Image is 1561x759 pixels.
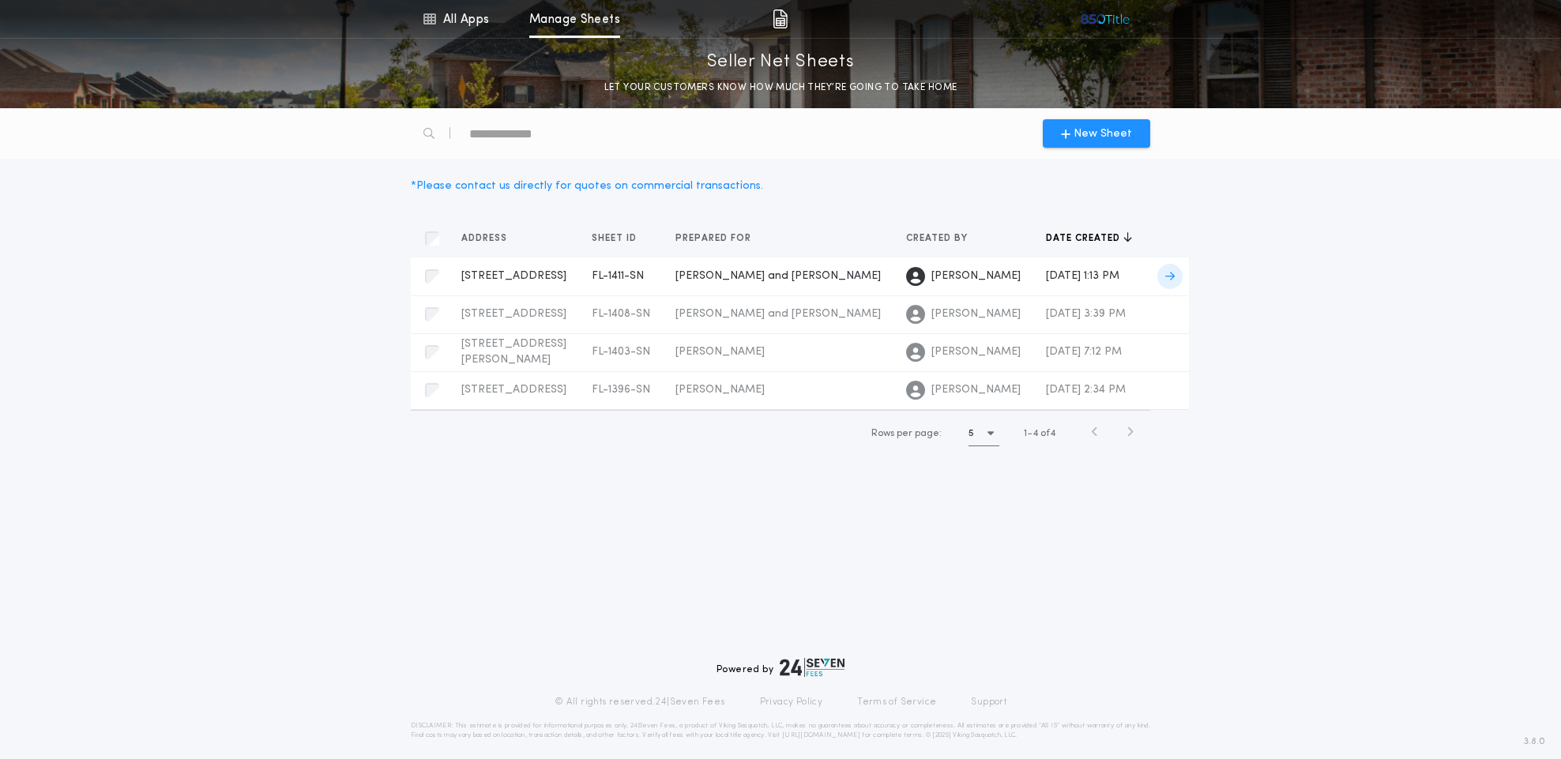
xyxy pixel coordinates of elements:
span: Prepared for [675,232,754,245]
span: [DATE] 3:39 PM [1046,308,1126,320]
span: Date created [1046,232,1123,245]
span: [STREET_ADDRESS][PERSON_NAME] [461,338,566,366]
p: Seller Net Sheets [707,50,855,75]
img: logo [780,658,844,677]
span: [STREET_ADDRESS] [461,384,566,396]
button: New Sheet [1043,119,1150,148]
a: Support [971,696,1006,708]
div: Powered by [717,658,844,677]
span: [STREET_ADDRESS] [461,308,566,320]
p: LET YOUR CUSTOMERS KNOW HOW MUCH THEY’RE GOING TO TAKE HOME [604,80,957,96]
span: [PERSON_NAME] and [PERSON_NAME] [675,270,881,282]
span: [DATE] 1:13 PM [1046,270,1119,282]
a: Privacy Policy [760,696,823,708]
button: Address [461,231,519,246]
a: Terms of Service [857,696,936,708]
h1: 5 [969,426,974,441]
span: [PERSON_NAME] [931,344,1021,360]
span: 1 [1024,429,1027,438]
span: [STREET_ADDRESS] [461,270,566,282]
img: vs-icon [1079,11,1130,27]
span: [DATE] 2:34 PM [1046,384,1126,396]
span: FL-1408-SN [592,308,650,320]
button: Created by [906,231,980,246]
span: FL-1403-SN [592,346,650,358]
span: [DATE] 7:12 PM [1046,346,1122,358]
span: of 4 [1040,426,1055,441]
span: FL-1411-SN [592,270,644,282]
span: 3.8.0 [1524,735,1545,749]
span: Created by [906,232,971,245]
span: Rows per page: [871,429,942,438]
span: 4 [1033,429,1038,438]
p: © All rights reserved. 24|Seven Fees [555,696,725,708]
span: [PERSON_NAME] [675,384,765,396]
span: [PERSON_NAME] [931,306,1021,322]
p: DISCLAIMER: This estimate is provided for informational purposes only. 24|Seven Fees, a product o... [411,721,1150,740]
span: [PERSON_NAME] [931,382,1021,398]
span: Address [461,232,510,245]
span: [PERSON_NAME] [931,269,1021,284]
img: img [773,9,788,28]
button: Sheet ID [592,231,649,246]
span: Sheet ID [592,232,640,245]
span: [PERSON_NAME] and [PERSON_NAME] [675,308,881,320]
span: FL-1396-SN [592,384,650,396]
span: [PERSON_NAME] [675,346,765,358]
button: Date created [1046,231,1132,246]
a: [URL][DOMAIN_NAME] [782,732,860,738]
button: 5 [969,421,999,446]
span: New Sheet [1074,126,1132,142]
div: * Please contact us directly for quotes on commercial transactions. [411,178,763,194]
